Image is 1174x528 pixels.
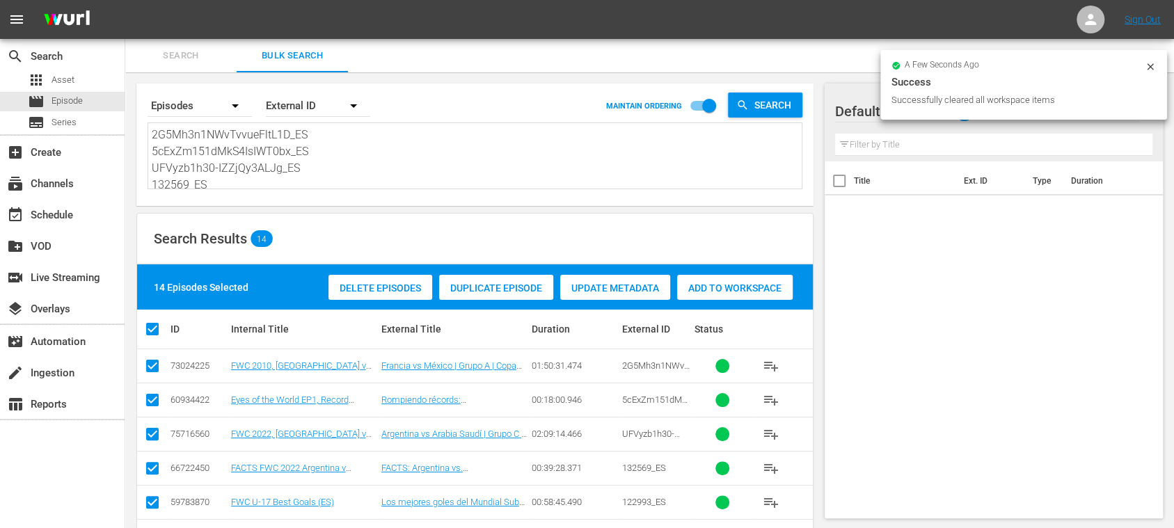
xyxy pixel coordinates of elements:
[763,426,779,442] span: playlist_add
[622,429,688,449] span: UFVyzb1h30-IZZjQy3ALJg_ES
[7,269,24,286] span: Live Streaming
[231,497,334,507] a: FWC U-17 Best Goals (ES)
[328,275,432,300] button: Delete Episodes
[8,11,25,28] span: menu
[622,323,690,335] div: External ID
[622,463,666,473] span: 132569_ES
[154,280,248,294] div: 14 Episodes Selected
[439,275,553,300] button: Duplicate Episode
[51,115,77,129] span: Series
[7,175,24,192] span: Channels
[170,323,227,335] div: ID
[532,394,618,405] div: 00:18:00.946
[266,86,370,125] div: External ID
[7,238,24,255] span: VOD
[560,282,670,294] span: Update Metadata
[754,417,788,451] button: playlist_add
[381,497,525,518] a: Los mejores goles del Mundial Sub 17
[532,497,618,507] div: 00:58:45.490
[560,275,670,300] button: Update Metadata
[7,396,24,413] span: Reports
[532,360,618,371] div: 01:50:31.474
[622,497,666,507] span: 122993_ES
[328,282,432,294] span: Delete Episodes
[7,333,24,350] span: Automation
[677,275,793,300] button: Add to Workspace
[955,98,973,127] span: 0
[381,463,487,494] a: FACTS: Argentina vs. [GEOGRAPHIC_DATA] | [GEOGRAPHIC_DATA] 2022
[170,429,227,439] div: 75716560
[231,463,351,483] a: FACTS FWC 2022 Argentina v [GEOGRAPHIC_DATA] (ES)
[7,365,24,381] span: Ingestion
[1125,14,1161,25] a: Sign Out
[891,74,1156,90] div: Success
[763,460,779,477] span: playlist_add
[1024,161,1063,200] th: Type
[381,360,523,392] a: Francia vs México | Grupo A | Copa Mundial de la FIFA Sudáfrica 2010™ | Partido completo
[33,3,100,36] img: ans4CAIJ8jUAAAAAAAAAAAAAAAAAAAAAAAAgQb4GAAAAAAAAAAAAAAAAAAAAAAAAJMjXAAAAAAAAAAAAAAAAAAAAAAAAgAT5G...
[1063,161,1146,200] th: Duration
[231,323,377,335] div: Internal Title
[381,429,527,460] a: Argentina vs Arabia Saudí | Grupo C | Copa Mundial de la FIFA Catar 2022™ | Partido Completo
[170,463,227,473] div: 66722450
[7,144,24,161] span: Create
[891,93,1141,107] div: Successfully cleared all workspace items
[763,392,779,408] span: playlist_add
[622,360,690,381] span: 2G5Mh3n1NWvTvvueFltL1D_ES
[749,93,802,118] span: Search
[439,282,553,294] span: Duplicate Episode
[955,161,1024,200] th: Ext. ID
[532,429,618,439] div: 02:09:14.466
[152,127,802,190] textarea: 2G5Mh3n1NWvTvvueFltL1D_ES 5cExZm151dMkS4IsIWT0bx_ES UFVyzb1h30-IZZjQy3ALJg_ES 132569_ES 122993_ES...
[754,486,788,519] button: playlist_add
[28,114,45,131] span: Series
[231,429,373,460] a: FWC 2022, [GEOGRAPHIC_DATA] v [GEOGRAPHIC_DATA], Group Stage - FMR (ES)
[7,207,24,223] span: Schedule
[532,323,618,335] div: Duration
[148,86,252,125] div: Episodes
[381,323,527,335] div: External Title
[231,394,371,426] a: Eyes of the World EP1, Record Breaker: [PERSON_NAME] (ES) + UP trailer
[905,60,979,71] span: a few seconds ago
[51,73,74,87] span: Asset
[754,451,788,485] button: playlist_add
[251,234,273,243] span: 14
[728,93,802,118] button: Search
[231,360,373,392] a: FWC 2010, [GEOGRAPHIC_DATA] v [GEOGRAPHIC_DATA], Group Stage - FMR (ES)
[28,93,45,110] span: Episode
[754,383,788,417] button: playlist_add
[381,394,503,426] a: Rompiendo récords: [PERSON_NAME] | Los Ojos del mundo
[763,494,779,511] span: playlist_add
[754,349,788,383] button: playlist_add
[763,358,779,374] span: playlist_add
[532,463,618,473] div: 00:39:28.371
[28,72,45,88] span: Asset
[7,301,24,317] span: Overlays
[677,282,793,294] span: Add to Workspace
[854,161,955,200] th: Title
[835,92,1140,131] div: Default Workspace
[170,497,227,507] div: 59783870
[245,48,340,64] span: Bulk Search
[170,394,227,405] div: 60934422
[134,48,228,64] span: Search
[695,323,751,335] div: Status
[622,394,688,415] span: 5cExZm151dMkS4IsIWT0bx_ES
[7,48,24,65] span: Search
[606,102,682,111] p: MAINTAIN ORDERING
[51,94,83,108] span: Episode
[170,360,227,371] div: 73024225
[154,230,247,247] span: Search Results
